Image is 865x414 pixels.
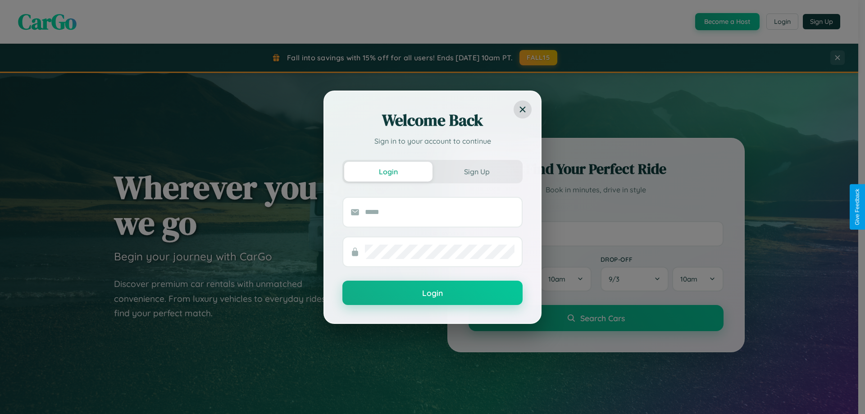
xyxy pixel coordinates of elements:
[342,136,523,146] p: Sign in to your account to continue
[854,189,860,225] div: Give Feedback
[432,162,521,182] button: Sign Up
[342,281,523,305] button: Login
[342,109,523,131] h2: Welcome Back
[344,162,432,182] button: Login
